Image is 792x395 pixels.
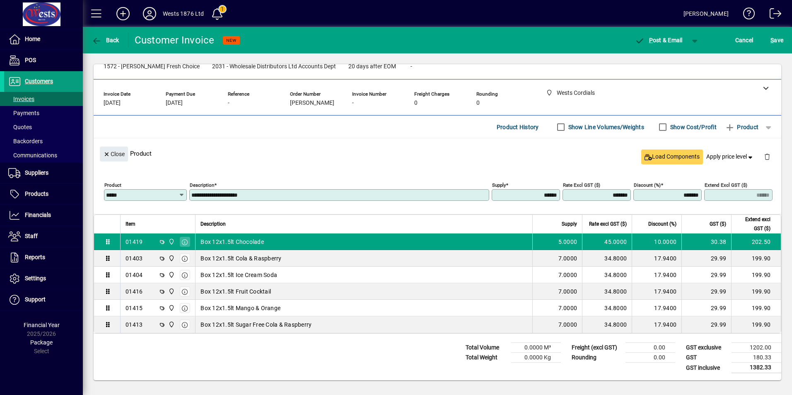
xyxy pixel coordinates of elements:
span: Wests Cordials [166,303,176,313]
div: 34.8000 [587,304,627,312]
a: Knowledge Base [737,2,755,29]
td: 29.99 [681,300,731,316]
app-page-header-button: Close [98,150,130,157]
span: Box 12x1.5lt Cola & Raspberry [200,254,281,263]
td: 29.99 [681,267,731,283]
div: 34.8000 [587,320,627,329]
button: Load Components [641,149,703,164]
span: Products [25,190,48,197]
span: Package [30,339,53,346]
span: Suppliers [25,169,48,176]
td: Total Volume [461,343,511,353]
td: Total Weight [461,353,511,363]
td: 17.9400 [632,316,681,333]
span: GST ($) [710,219,726,229]
span: 5.0000 [558,238,577,246]
span: Description [200,219,226,229]
span: Product History [497,120,539,134]
mat-label: Supply [492,182,506,188]
td: 199.90 [731,316,781,333]
div: Product [94,138,781,169]
span: [PERSON_NAME] [290,100,334,106]
span: Wests Cordials [166,254,176,263]
div: 01415 [126,304,142,312]
td: 0.0000 Kg [511,353,561,363]
a: Payments [4,106,83,120]
label: Show Cost/Profit [669,123,717,131]
div: 34.8000 [587,254,627,263]
td: 29.99 [681,250,731,267]
button: Cancel [733,33,756,48]
span: Wests Cordials [166,270,176,279]
span: Quotes [8,124,32,130]
button: Delete [757,147,777,166]
span: Extend excl GST ($) [736,215,770,233]
td: Rounding [567,353,625,363]
div: 34.8000 [587,271,627,279]
div: Customer Invoice [135,34,215,47]
span: Close [103,147,125,161]
span: - [228,100,229,106]
td: 199.90 [731,250,781,267]
span: Staff [25,233,38,239]
td: 199.90 [731,267,781,283]
button: Apply price level [703,149,758,164]
span: Box 12x1.5lt Mango & Orange [200,304,280,312]
span: 7.0000 [558,254,577,263]
div: 01416 [126,287,142,296]
a: Quotes [4,120,83,134]
span: Rate excl GST ($) [589,219,627,229]
app-page-header-button: Back [83,33,128,48]
span: 7.0000 [558,320,577,329]
a: Financials [4,205,83,226]
span: 0 [414,100,418,106]
td: GST [682,353,732,363]
span: Financial Year [24,322,60,328]
div: 45.0000 [587,238,627,246]
span: 7.0000 [558,304,577,312]
app-page-header-button: Delete [757,153,777,160]
div: 01404 [126,271,142,279]
span: Payments [8,110,39,116]
span: 20 days after EOM [348,63,396,70]
td: 30.38 [681,234,731,250]
td: 202.50 [731,234,781,250]
a: Backorders [4,134,83,148]
span: Cancel [735,34,753,47]
button: Add [110,6,136,21]
span: Wests Cordials [166,287,176,296]
a: Invoices [4,92,83,106]
div: 01403 [126,254,142,263]
span: 2031 - Wholesale Distributors Ltd Accounts Dept [212,63,336,70]
td: 17.9400 [632,250,681,267]
span: POS [25,57,36,63]
span: Backorders [8,138,43,145]
span: 0 [476,100,480,106]
span: Discount (%) [648,219,676,229]
a: Products [4,184,83,205]
button: Back [89,33,121,48]
div: Wests 1876 Ltd [163,7,204,20]
span: Home [25,36,40,42]
a: Settings [4,268,83,289]
a: Communications [4,148,83,162]
span: 7.0000 [558,287,577,296]
span: Apply price level [706,152,754,161]
a: Staff [4,226,83,247]
span: Communications [8,152,57,159]
td: 17.9400 [632,267,681,283]
span: Box 12x1.5lt Fruit Cocktail [200,287,271,296]
td: 10.0000 [632,234,681,250]
a: Home [4,29,83,50]
td: 199.90 [731,283,781,300]
div: [PERSON_NAME] [683,7,729,20]
span: Item [126,219,135,229]
button: Save [768,33,785,48]
span: Financials [25,212,51,218]
button: Close [100,147,128,161]
td: 0.00 [625,353,675,363]
span: Support [25,296,46,303]
mat-label: Product [104,182,121,188]
td: 17.9400 [632,283,681,300]
mat-label: Rate excl GST ($) [563,182,600,188]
